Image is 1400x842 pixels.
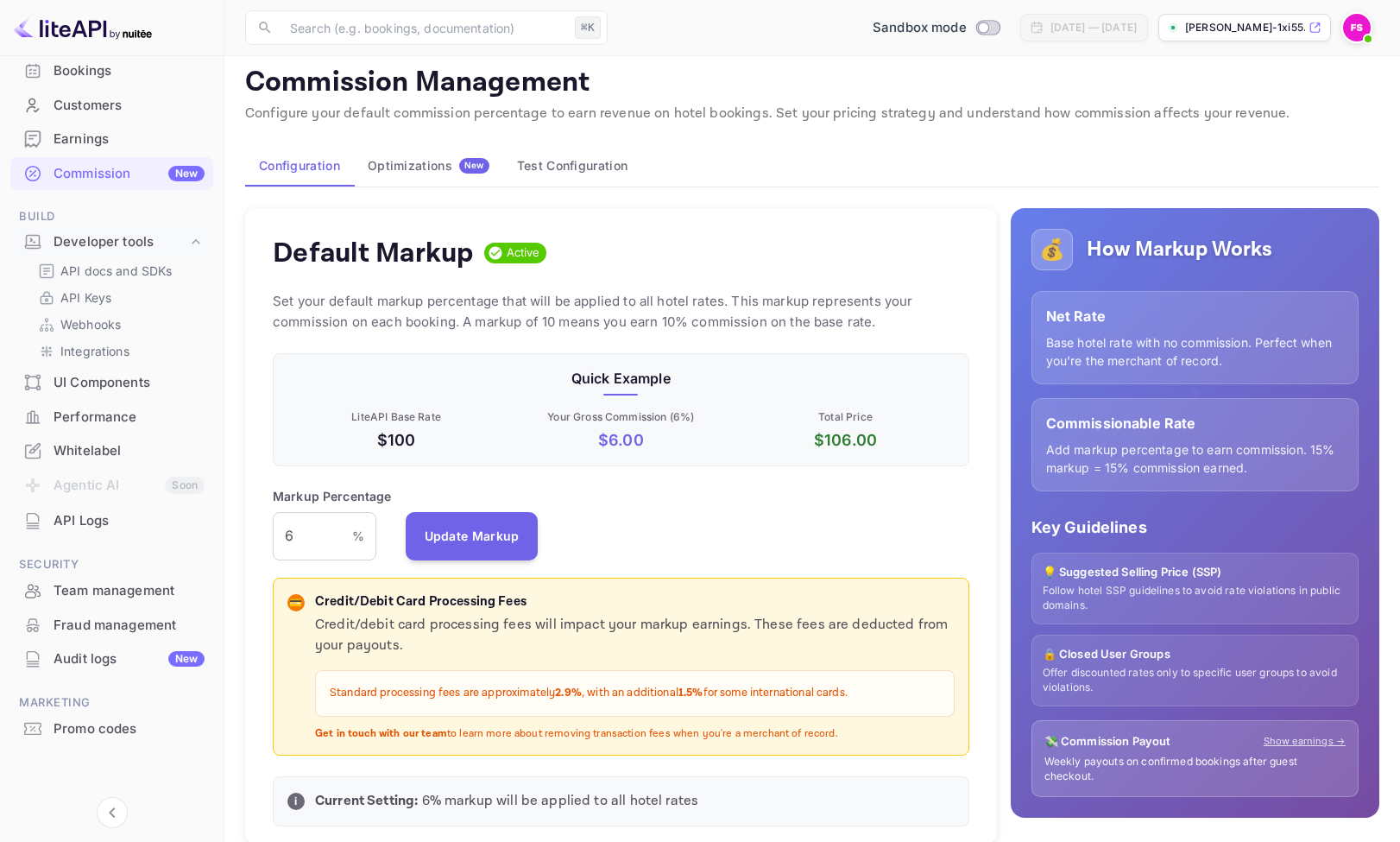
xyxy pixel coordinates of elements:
[287,409,505,425] p: LiteAPI Base Rate
[315,592,955,612] p: Credit/Debit Card Processing Fees
[54,130,205,149] div: Earnings
[1343,14,1371,41] img: Fredrik Sjoberg
[352,527,364,545] p: %
[10,712,213,744] a: Promo codes
[555,686,582,700] strong: 2.9%
[54,616,205,636] div: Fraud management
[10,54,213,86] a: Bookings
[31,312,206,337] div: Webhooks
[97,797,128,828] button: Collapse navigation
[10,227,213,257] div: Developer tools
[736,409,954,425] p: Total Price
[10,609,213,643] div: Fraud management
[273,291,969,332] p: Set your default markup percentage that will be applied to all hotel rates. This markup represent...
[10,123,213,156] div: Earnings
[14,14,152,41] img: LiteAPI logo
[10,574,213,608] div: Team management
[10,434,213,468] div: Whitelabel
[575,16,601,39] div: ⌘K
[54,408,205,427] div: Performance
[168,651,205,667] div: New
[503,145,641,187] button: Test Configuration
[1043,646,1347,663] p: 🔒 Closed User Groups
[1185,20,1305,35] p: [PERSON_NAME]-1xi55....
[287,428,505,452] p: $100
[315,791,955,812] p: 6 % markup will be applied to all hotel rates
[10,401,213,433] a: Performance
[10,712,213,746] div: Promo codes
[10,693,213,712] span: Marketing
[280,10,568,45] input: Search (e.g. bookings, documentation)
[54,232,187,252] div: Developer tools
[31,285,206,310] div: API Keys
[736,428,954,452] p: $ 106.00
[54,581,205,601] div: Team management
[315,727,447,740] strong: Get in touch with our team
[10,54,213,88] div: Bookings
[1046,333,1344,370] p: Base hotel rate with no commission. Perfect when you're the merchant of record.
[1039,234,1065,265] p: 💰
[315,615,955,656] p: Credit/debit card processing fees will impact your markup earnings. These fees are deducted from ...
[31,339,206,364] div: Integrations
[330,685,940,702] p: Standard processing fees are approximately , with an additional for some international cards.
[1043,584,1347,613] p: Follow hotel SSP guidelines to avoid rate violations in public domains.
[10,504,213,538] div: API Logs
[54,96,205,116] div: Customers
[38,315,199,333] a: Webhooks
[1046,413,1344,434] p: Commissionable Rate
[10,555,213,574] span: Security
[1087,236,1272,263] h5: How Markup Works
[10,574,213,606] a: Team management
[1043,666,1347,695] p: Offer discounted rates only to specific user groups to avoid violations.
[60,342,129,360] p: Integrations
[10,401,213,434] div: Performance
[1044,755,1346,784] p: Weekly payouts on confirmed bookings after guest checkout.
[54,164,205,184] div: Commission
[38,262,199,280] a: API docs and SDKs
[10,157,213,189] a: CommissionNew
[1050,20,1137,35] div: [DATE] — [DATE]
[60,315,121,333] p: Webhooks
[294,794,297,809] p: i
[1031,516,1359,539] p: Key Guidelines
[866,18,1006,38] div: Switch to Production mode
[315,727,955,742] p: to learn more about removing transaction fees when you're a merchant of record.
[273,512,352,560] input: 0
[54,441,205,461] div: Whitelabel
[1043,564,1347,581] p: 💡 Suggested Selling Price (SSP)
[245,145,354,187] button: Configuration
[60,262,173,280] p: API docs and SDKs
[873,18,967,38] span: Sandbox mode
[289,595,302,611] p: 💳
[245,104,1379,124] p: Configure your default commission percentage to earn revenue on hotel bookings. Set your pricing ...
[245,66,1379,100] p: Commission Management
[500,244,547,262] span: Active
[38,342,199,360] a: Integrations
[60,288,111,307] p: API Keys
[54,649,205,669] div: Audit logs
[1046,440,1344,477] p: Add markup percentage to earn commission. 15% markup = 15% commission earned.
[10,643,213,676] div: Audit logsNew
[10,366,213,398] a: UI Components
[512,409,729,425] p: Your Gross Commission ( 6 %)
[168,166,205,181] div: New
[10,609,213,641] a: Fraud management
[10,157,213,191] div: CommissionNew
[10,207,213,226] span: Build
[54,511,205,531] div: API Logs
[54,373,205,393] div: UI Components
[10,504,213,536] a: API Logs
[273,487,392,505] p: Markup Percentage
[273,236,474,270] h4: Default Markup
[406,512,539,560] button: Update Markup
[10,643,213,674] a: Audit logsNew
[1264,734,1346,749] a: Show earnings →
[459,160,489,171] span: New
[10,89,213,121] a: Customers
[287,368,955,389] p: Quick Example
[1044,733,1171,750] p: 💸 Commission Payout
[10,89,213,123] div: Customers
[678,686,703,700] strong: 1.5%
[38,288,199,307] a: API Keys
